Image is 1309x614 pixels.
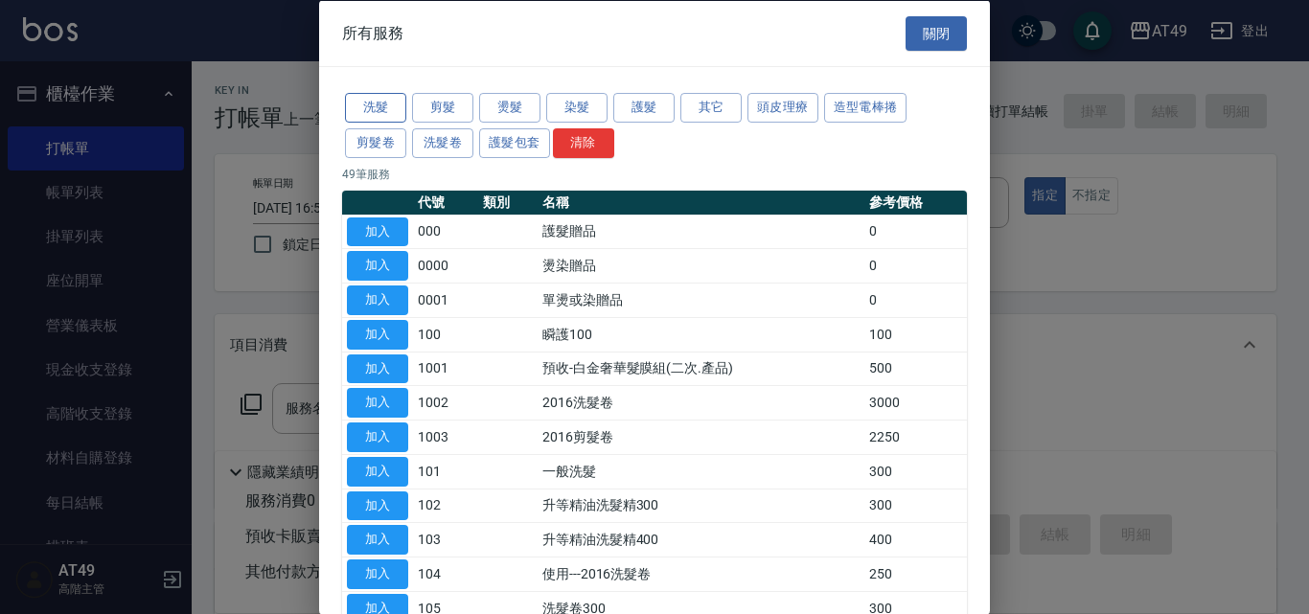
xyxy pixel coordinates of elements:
[347,490,408,520] button: 加入
[413,352,478,386] td: 1001
[824,93,907,123] button: 造型電棒捲
[347,388,408,418] button: 加入
[342,165,967,182] p: 49 筆服務
[413,215,478,249] td: 000
[538,283,864,317] td: 單燙或染贈品
[538,522,864,557] td: 升等精油洗髮精400
[413,489,478,523] td: 102
[613,93,675,123] button: 護髮
[538,317,864,352] td: 瞬護100
[347,353,408,383] button: 加入
[347,559,408,589] button: 加入
[413,190,478,215] th: 代號
[864,557,967,591] td: 250
[680,93,742,123] button: 其它
[864,454,967,489] td: 300
[906,15,967,51] button: 關閉
[546,93,608,123] button: 染髮
[864,385,967,420] td: 3000
[864,248,967,283] td: 0
[413,522,478,557] td: 103
[479,127,550,157] button: 護髮包套
[345,127,406,157] button: 剪髮卷
[538,215,864,249] td: 護髮贈品
[413,385,478,420] td: 1002
[347,285,408,315] button: 加入
[553,127,614,157] button: 清除
[864,489,967,523] td: 300
[538,385,864,420] td: 2016洗髮卷
[864,283,967,317] td: 0
[538,352,864,386] td: 預收-白金奢華髮膜組(二次.產品)
[538,489,864,523] td: 升等精油洗髮精300
[864,190,967,215] th: 參考價格
[347,319,408,349] button: 加入
[864,420,967,454] td: 2250
[538,454,864,489] td: 一般洗髮
[412,127,473,157] button: 洗髮卷
[864,317,967,352] td: 100
[413,283,478,317] td: 0001
[413,248,478,283] td: 0000
[345,93,406,123] button: 洗髮
[864,352,967,386] td: 500
[538,557,864,591] td: 使用---2016洗髮卷
[347,525,408,555] button: 加入
[413,454,478,489] td: 101
[347,251,408,281] button: 加入
[747,93,818,123] button: 頭皮理療
[864,522,967,557] td: 400
[413,317,478,352] td: 100
[413,420,478,454] td: 1003
[347,422,408,452] button: 加入
[342,23,403,42] span: 所有服務
[864,215,967,249] td: 0
[347,216,408,246] button: 加入
[412,93,473,123] button: 剪髮
[413,557,478,591] td: 104
[538,190,864,215] th: 名稱
[538,248,864,283] td: 燙染贈品
[538,420,864,454] td: 2016剪髮卷
[347,456,408,486] button: 加入
[479,93,540,123] button: 燙髮
[478,190,538,215] th: 類別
